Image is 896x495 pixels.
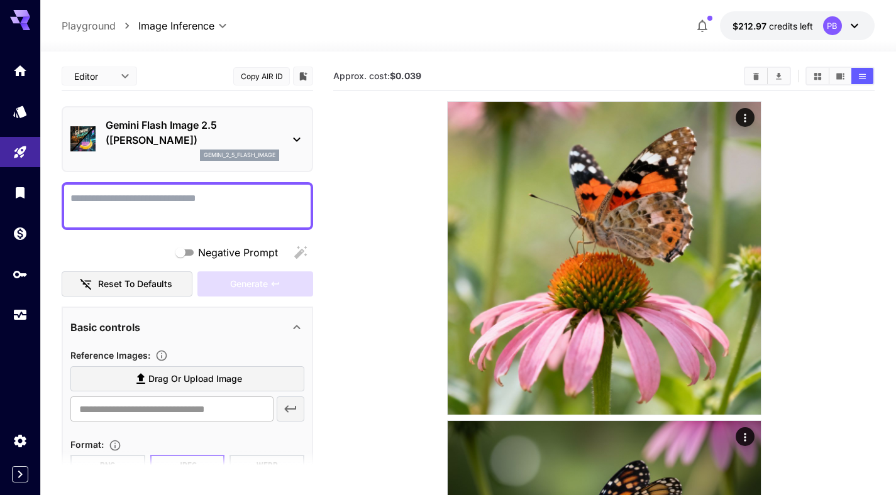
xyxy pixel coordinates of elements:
[733,19,813,33] div: $212.96749
[720,11,875,40] button: $212.96749PB
[390,70,421,81] b: $0.039
[823,16,842,35] div: PB
[768,68,790,84] button: Download All
[829,68,851,84] button: Show media in video view
[736,108,755,127] div: Actions
[13,104,28,119] div: Models
[70,366,304,392] label: Drag or upload image
[106,117,279,148] p: Gemini Flash Image 2.5 ([PERSON_NAME])
[62,18,138,33] nav: breadcrumb
[104,439,126,452] button: Choose the file format for the output image.
[13,144,28,160] div: Playground
[70,112,304,166] div: Gemini Flash Image 2.5 ([PERSON_NAME])gemini_2_5_flash_image
[297,68,309,84] button: Add to library
[744,67,791,85] div: Clear AllDownload All
[807,68,829,84] button: Show media in grid view
[70,350,150,361] span: Reference Images :
[204,151,275,160] p: gemini_2_5_flash_image
[733,21,769,31] span: $212.97
[150,349,173,362] button: Upload a reference image to guide the result. This is needed for Image-to-Image or Inpainting. Su...
[736,427,755,446] div: Actions
[13,266,28,282] div: API Keys
[13,185,28,200] div: Library
[62,271,192,297] button: Reset to defaults
[233,67,290,85] button: Copy AIR ID
[13,433,28,449] div: Settings
[745,68,767,84] button: Clear All
[138,18,214,33] span: Image Inference
[198,245,278,260] span: Negative Prompt
[12,466,28,482] button: Expand sidebar
[74,70,113,83] span: Editor
[62,18,116,33] a: Playground
[333,70,421,81] span: Approx. cost:
[851,68,873,84] button: Show media in list view
[70,320,140,335] p: Basic controls
[448,102,761,415] img: 2Q==
[13,307,28,323] div: Usage
[13,63,28,79] div: Home
[148,371,242,387] span: Drag or upload image
[769,21,813,31] span: credits left
[70,312,304,342] div: Basic controls
[13,226,28,241] div: Wallet
[70,439,104,450] span: Format :
[805,67,875,85] div: Show media in grid viewShow media in video viewShow media in list view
